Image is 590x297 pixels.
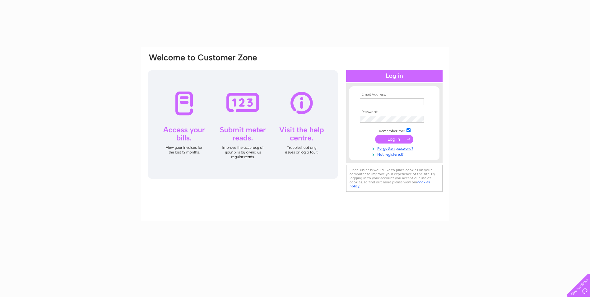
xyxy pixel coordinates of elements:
[358,127,430,134] td: Remember me?
[346,165,443,192] div: Clear Business would like to place cookies on your computer to improve your experience of the sit...
[360,145,430,151] a: Forgotten password?
[375,135,413,144] input: Submit
[360,151,430,157] a: Not registered?
[350,180,430,188] a: cookies policy
[358,92,430,97] th: Email Address:
[358,110,430,114] th: Password:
